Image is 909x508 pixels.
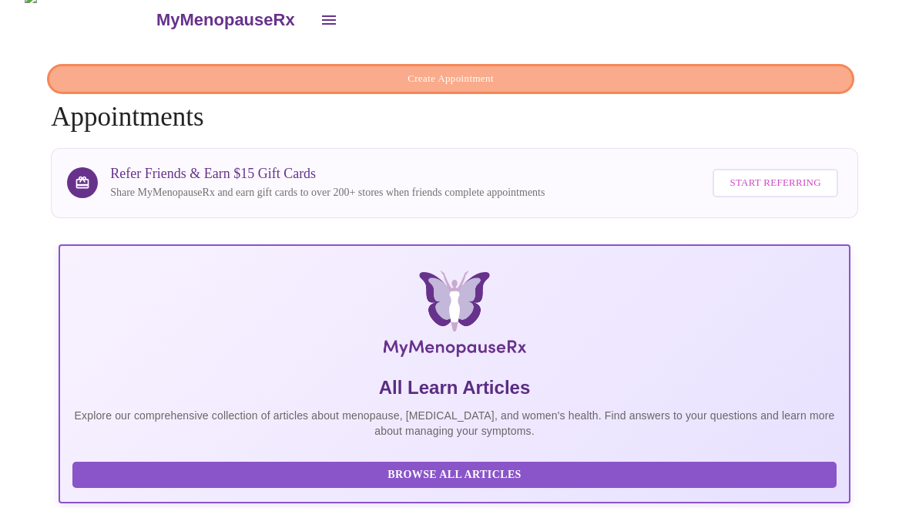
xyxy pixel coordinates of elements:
[72,462,837,489] button: Browse All Articles
[72,466,840,479] a: Browse All Articles
[51,64,858,133] h4: Appointments
[713,169,837,197] button: Start Referring
[110,166,545,182] h3: Refer Friends & Earn $15 Gift Cards
[192,271,718,363] img: MyMenopauseRx Logo
[156,10,295,30] h3: MyMenopauseRx
[709,161,841,205] a: Start Referring
[72,375,837,400] h5: All Learn Articles
[72,408,837,439] p: Explore our comprehensive collection of articles about menopause, [MEDICAL_DATA], and women's hea...
[110,185,545,200] p: Share MyMenopauseRx and earn gift cards to over 200+ stores when friends complete appointments
[730,174,820,192] span: Start Referring
[47,64,854,94] button: Create Appointment
[88,466,821,485] span: Browse All Articles
[310,2,347,39] button: open drawer
[65,70,837,88] span: Create Appointment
